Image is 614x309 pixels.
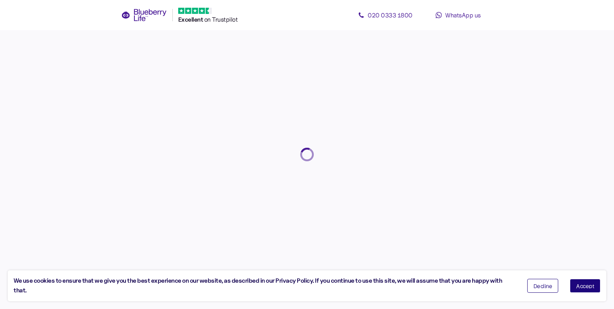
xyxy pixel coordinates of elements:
[445,11,481,19] span: WhatsApp us
[204,15,238,23] span: on Trustpilot
[368,11,413,19] span: 020 0333 1800
[570,279,600,293] button: Accept cookies
[178,16,204,23] span: Excellent ️
[576,283,594,289] span: Accept
[527,279,559,293] button: Decline cookies
[351,7,420,23] a: 020 0333 1800
[423,7,493,23] a: WhatsApp us
[14,276,516,295] div: We use cookies to ensure that we give you the best experience on our website, as described in our...
[533,283,552,289] span: Decline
